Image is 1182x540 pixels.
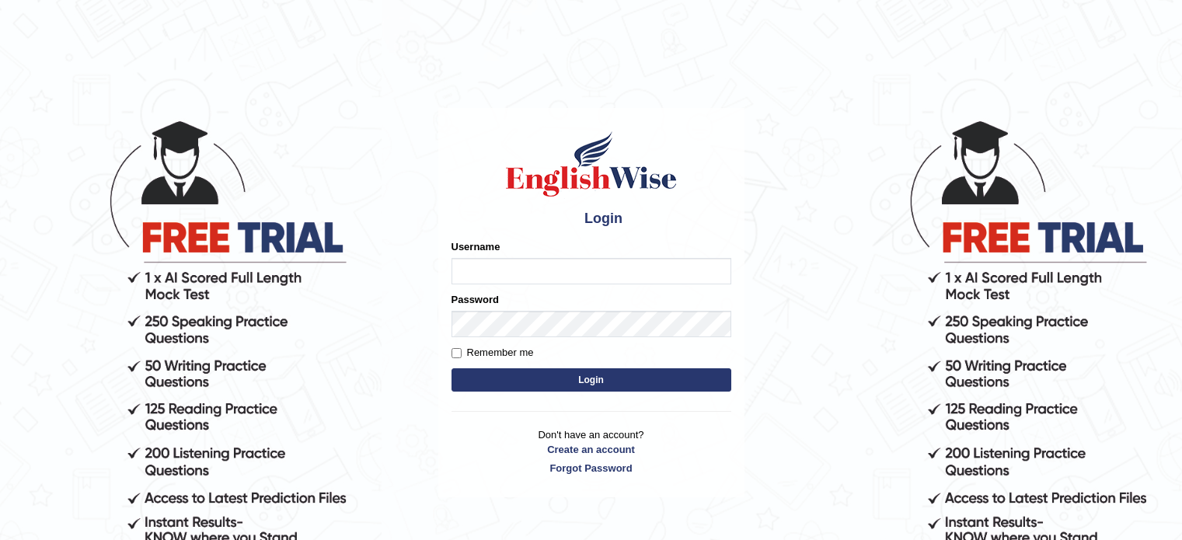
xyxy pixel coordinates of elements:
label: Remember me [452,345,534,361]
input: Remember me [452,348,462,358]
h4: Login [452,207,731,232]
p: Don't have an account? [452,427,731,476]
button: Login [452,368,731,392]
label: Password [452,292,499,307]
a: Create an account [452,442,731,457]
img: Logo of English Wise sign in for intelligent practice with AI [503,129,680,199]
label: Username [452,239,500,254]
a: Forgot Password [452,461,731,476]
